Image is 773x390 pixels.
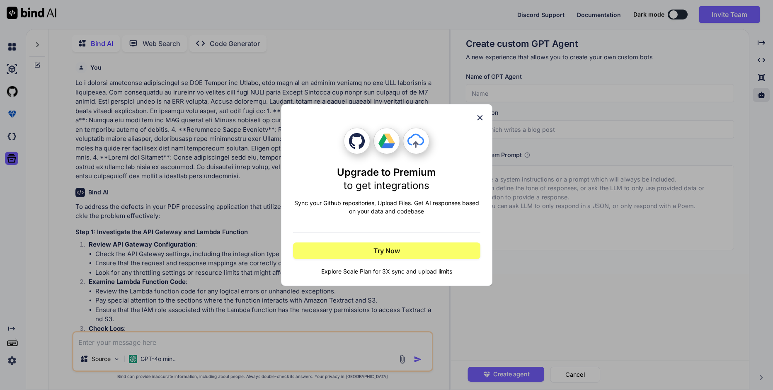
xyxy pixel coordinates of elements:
p: Sync your Github repositories, Upload Files. Get AI responses based on your data and codebase [293,199,480,216]
h1: Upgrade to Premium [337,166,436,192]
span: Try Now [373,246,400,256]
span: Explore Scale Plan for 3X sync and upload limits [293,267,480,276]
button: Try Now [293,242,480,259]
span: to get integrations [344,179,429,191]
